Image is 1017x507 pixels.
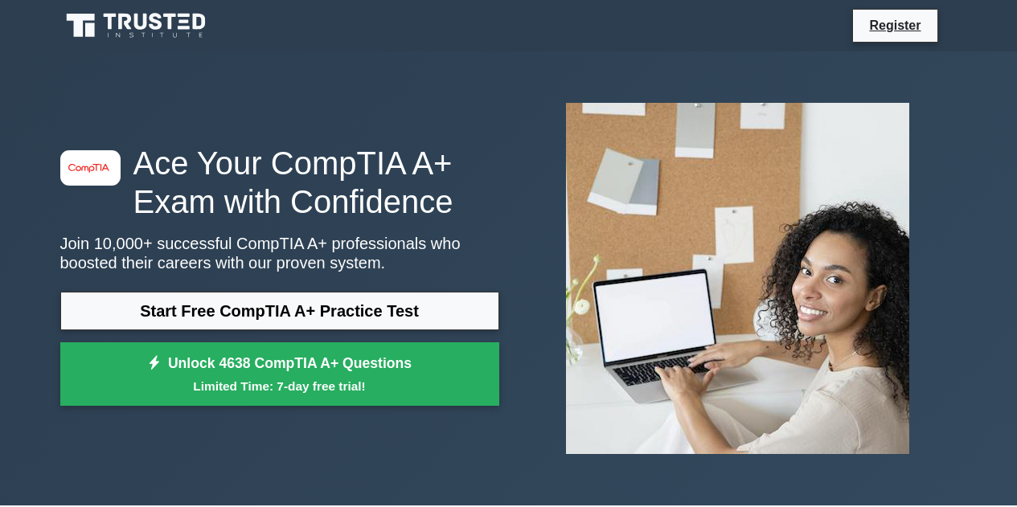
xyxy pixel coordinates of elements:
[60,342,499,407] a: Unlock 4638 CompTIA A+ QuestionsLimited Time: 7-day free trial!
[60,292,499,330] a: Start Free CompTIA A+ Practice Test
[60,144,499,221] h1: Ace Your CompTIA A+ Exam with Confidence
[60,234,499,272] p: Join 10,000+ successful CompTIA A+ professionals who boosted their careers with our proven system.
[859,15,930,35] a: Register
[80,377,479,395] small: Limited Time: 7-day free trial!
